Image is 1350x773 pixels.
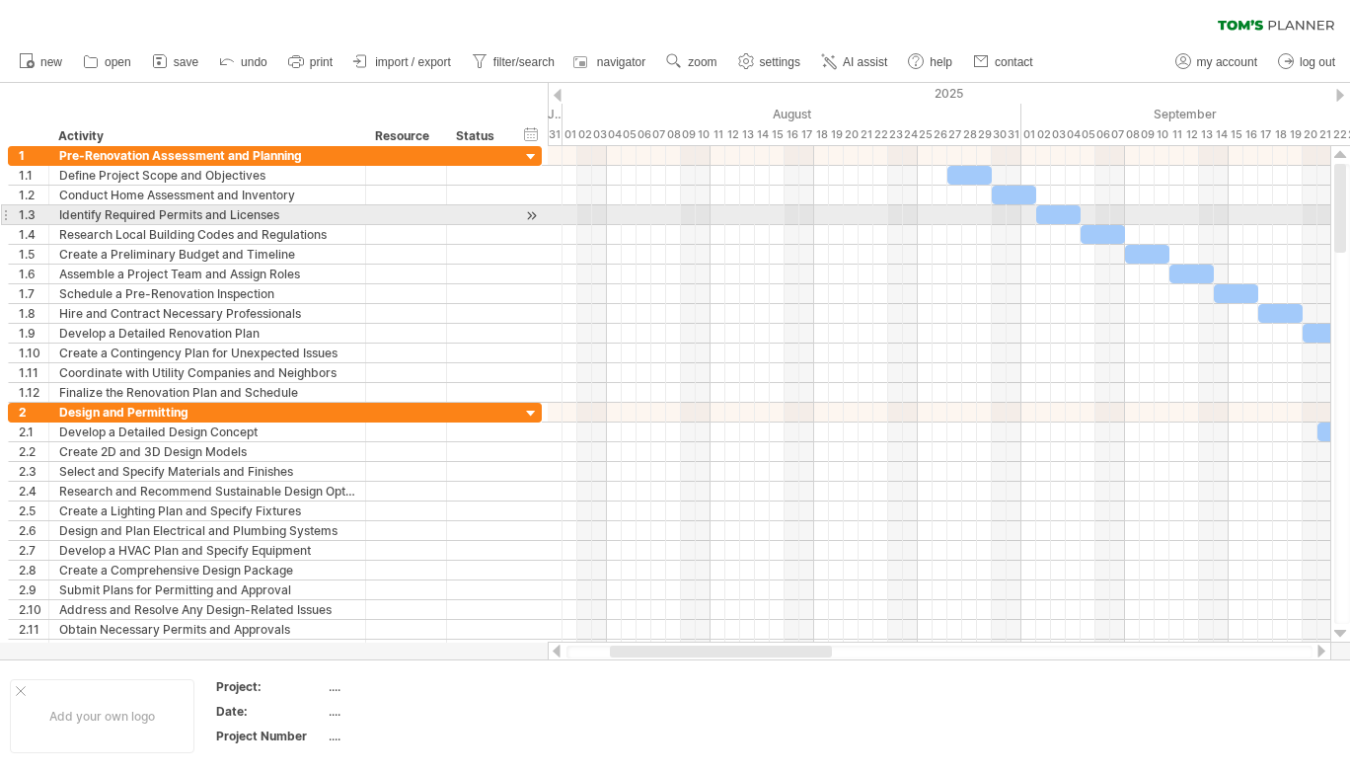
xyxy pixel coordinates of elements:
[1081,124,1095,145] div: Friday, 5 September 2025
[962,124,977,145] div: Thursday, 28 August 2025
[19,640,48,658] div: 2.12
[947,124,962,145] div: Wednesday, 27 August 2025
[1095,124,1110,145] div: Saturday, 6 September 2025
[711,124,725,145] div: Monday, 11 August 2025
[59,304,355,323] div: Hire and Contract Necessary Professionals
[661,49,722,75] a: zoom
[755,124,770,145] div: Thursday, 14 August 2025
[19,482,48,501] div: 2.4
[10,679,194,753] div: Add your own logo
[1243,124,1258,145] div: Tuesday, 16 September 2025
[214,49,273,75] a: undo
[1021,124,1036,145] div: Monday, 1 September 2025
[597,55,645,69] span: navigator
[844,124,859,145] div: Wednesday, 20 August 2025
[310,55,333,69] span: print
[1125,124,1140,145] div: Monday, 8 September 2025
[59,640,355,658] div: Finalize Design Documents and Prepare for Construction
[59,521,355,540] div: Design and Plan Electrical and Plumbing Systems
[59,541,355,560] div: Develop a HVAC Plan and Specify Equipment
[19,166,48,185] div: 1.1
[59,245,355,264] div: Create a Preliminary Budget and Timeline
[859,124,873,145] div: Thursday, 21 August 2025
[329,703,494,720] div: ....
[622,124,637,145] div: Tuesday, 5 August 2025
[59,482,355,501] div: Research and Recommend Sustainable Design Options
[785,124,799,145] div: Saturday, 16 August 2025
[873,124,888,145] div: Friday, 22 August 2025
[995,55,1033,69] span: contact
[1332,124,1347,145] div: Monday, 22 September 2025
[174,55,198,69] span: save
[1288,124,1303,145] div: Friday, 19 September 2025
[1303,124,1317,145] div: Saturday, 20 September 2025
[19,383,48,402] div: 1.12
[637,124,651,145] div: Wednesday, 6 August 2025
[59,166,355,185] div: Define Project Scope and Objectives
[570,49,651,75] a: navigator
[19,462,48,481] div: 2.3
[977,124,992,145] div: Friday, 29 August 2025
[216,703,325,720] div: Date:
[59,324,355,343] div: Develop a Detailed Renovation Plan
[733,49,806,75] a: settings
[1110,124,1125,145] div: Sunday, 7 September 2025
[1199,124,1214,145] div: Saturday, 13 September 2025
[105,55,131,69] span: open
[59,146,355,165] div: Pre-Renovation Assessment and Planning
[666,124,681,145] div: Friday, 8 August 2025
[19,442,48,461] div: 2.2
[19,324,48,343] div: 1.9
[1229,124,1243,145] div: Monday, 15 September 2025
[814,124,829,145] div: Monday, 18 August 2025
[59,383,355,402] div: Finalize the Renovation Plan and Schedule
[19,541,48,560] div: 2.7
[40,55,62,69] span: new
[681,124,696,145] div: Saturday, 9 August 2025
[59,186,355,204] div: Conduct Home Assessment and Inventory
[19,245,48,264] div: 1.5
[19,284,48,303] div: 1.7
[577,124,592,145] div: Saturday, 2 August 2025
[59,620,355,639] div: Obtain Necessary Permits and Approvals
[59,344,355,362] div: Create a Contingency Plan for Unexpected Issues
[930,55,952,69] span: help
[147,49,204,75] a: save
[1140,124,1155,145] div: Tuesday, 9 September 2025
[1317,124,1332,145] div: Sunday, 21 September 2025
[19,265,48,283] div: 1.6
[19,423,48,441] div: 2.1
[1197,55,1257,69] span: my account
[59,580,355,599] div: Submit Plans for Permitting and Approval
[19,225,48,244] div: 1.4
[19,146,48,165] div: 1
[59,225,355,244] div: Research Local Building Codes and Regulations
[1036,124,1051,145] div: Tuesday, 2 September 2025
[216,728,325,744] div: Project Number
[1051,124,1066,145] div: Wednesday, 3 September 2025
[548,124,562,145] div: Thursday, 31 July 2025
[688,55,716,69] span: zoom
[19,561,48,580] div: 2.8
[467,49,561,75] a: filter/search
[375,126,435,146] div: Resource
[933,124,947,145] div: Tuesday, 26 August 2025
[59,502,355,520] div: Create a Lighting Plan and Specify Fixtures
[1066,124,1081,145] div: Thursday, 4 September 2025
[992,124,1007,145] div: Saturday, 30 August 2025
[59,205,355,224] div: Identify Required Permits and Licenses
[58,126,354,146] div: Activity
[19,344,48,362] div: 1.10
[59,265,355,283] div: Assemble a Project Team and Assign Roles
[1170,49,1263,75] a: my account
[19,580,48,599] div: 2.9
[592,124,607,145] div: Sunday, 3 August 2025
[843,55,887,69] span: AI assist
[19,403,48,422] div: 2
[918,124,933,145] div: Monday, 25 August 2025
[1258,124,1273,145] div: Wednesday, 17 September 2025
[888,124,903,145] div: Saturday, 23 August 2025
[216,678,325,695] div: Project:
[607,124,622,145] div: Monday, 4 August 2025
[19,363,48,382] div: 1.11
